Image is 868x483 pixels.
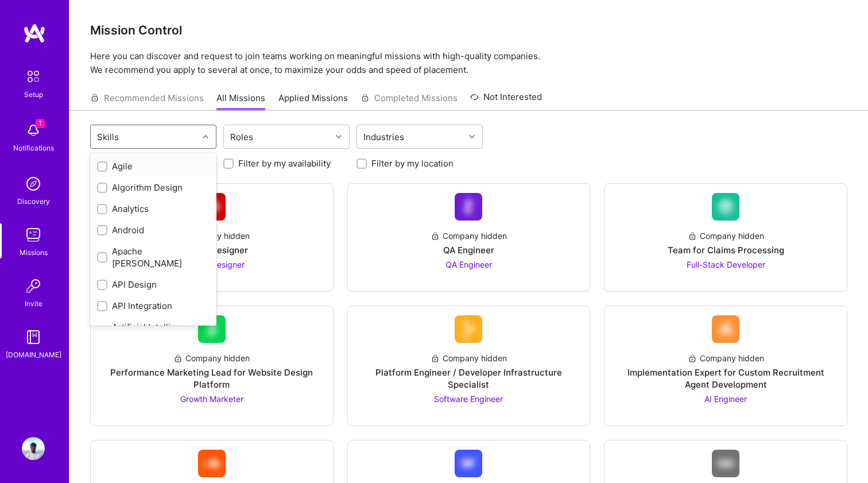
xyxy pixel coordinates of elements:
[24,88,43,101] div: Setup
[614,366,838,391] div: Implementation Expert for Custom Recruitment Agent Development
[36,119,45,128] span: 1
[470,90,542,111] a: Not Interested
[97,181,210,194] div: Algorithm Design
[712,450,739,477] img: Company Logo
[357,366,581,391] div: Platform Engineer / Developer Infrastructure Specialist
[97,245,210,269] div: Apache [PERSON_NAME]
[22,119,45,142] img: bell
[445,260,492,269] span: QA Engineer
[455,315,482,343] img: Company Logo
[97,224,210,236] div: Android
[97,321,210,345] div: Artificial Intelligence (AI)
[19,437,48,460] a: User Avatar
[21,64,45,88] img: setup
[469,134,475,140] i: icon Chevron
[173,352,250,364] div: Company hidden
[97,279,210,291] div: API Design
[688,230,764,242] div: Company hidden
[100,315,324,416] a: Company LogoCompany hiddenPerformance Marketing Lead for Website Design PlatformGrowth Marketer
[23,23,46,44] img: logo
[97,203,210,215] div: Analytics
[614,193,838,282] a: Company LogoCompany hiddenTeam for Claims ProcessingFull-Stack Developer
[20,246,48,258] div: Missions
[455,450,482,477] img: Company Logo
[371,157,454,169] label: Filter by my location
[97,160,210,172] div: Agile
[90,49,847,77] p: Here you can discover and request to join teams working on meaningful missions with high-quality ...
[361,129,407,145] div: Industries
[22,172,45,195] img: discovery
[431,352,507,364] div: Company hidden
[712,315,739,343] img: Company Logo
[100,366,324,391] div: Performance Marketing Lead for Website Design Platform
[22,275,45,297] img: Invite
[97,300,210,312] div: API Integration
[216,92,265,111] a: All Missions
[22,437,45,460] img: User Avatar
[431,230,507,242] div: Company hidden
[704,394,747,404] span: AI Engineer
[278,92,348,111] a: Applied Missions
[17,195,50,207] div: Discovery
[180,394,243,404] span: Growth Marketer
[443,244,494,256] div: QA Engineer
[357,193,581,282] a: Company LogoCompany hiddenQA EngineerQA Engineer
[22,223,45,246] img: teamwork
[198,450,226,477] img: Company Logo
[668,244,784,256] div: Team for Claims Processing
[94,129,122,145] div: Skills
[336,134,342,140] i: icon Chevron
[238,157,331,169] label: Filter by my availability
[198,315,226,343] img: Company Logo
[434,394,503,404] span: Software Engineer
[227,129,256,145] div: Roles
[6,349,61,361] div: [DOMAIN_NAME]
[687,260,765,269] span: Full-Stack Developer
[357,315,581,416] a: Company LogoCompany hiddenPlatform Engineer / Developer Infrastructure SpecialistSoftware Engineer
[203,134,208,140] i: icon Chevron
[22,326,45,349] img: guide book
[25,297,42,310] div: Invite
[688,352,764,364] div: Company hidden
[13,142,54,154] div: Notifications
[614,315,838,416] a: Company LogoCompany hiddenImplementation Expert for Custom Recruitment Agent DevelopmentAI Engineer
[455,193,482,221] img: Company Logo
[712,193,739,221] img: Company Logo
[90,23,847,37] h3: Mission Control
